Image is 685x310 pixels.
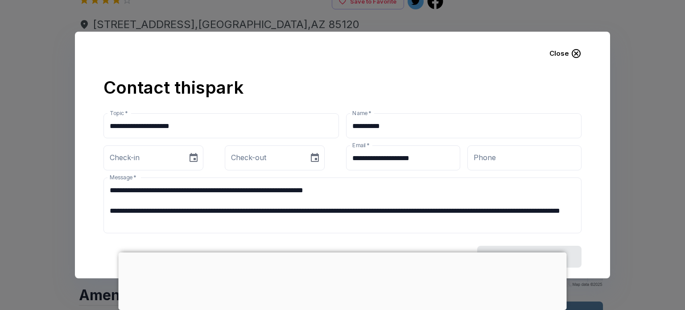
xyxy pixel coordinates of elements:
[542,42,589,65] button: Close
[93,69,592,107] h2: Contact this park
[306,149,324,167] button: Choose date
[110,109,128,117] label: Topic
[352,141,370,149] label: Email
[185,149,202,167] button: Choose date
[119,252,567,308] iframe: Advertisement
[110,174,136,181] label: Message
[352,109,371,117] label: Name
